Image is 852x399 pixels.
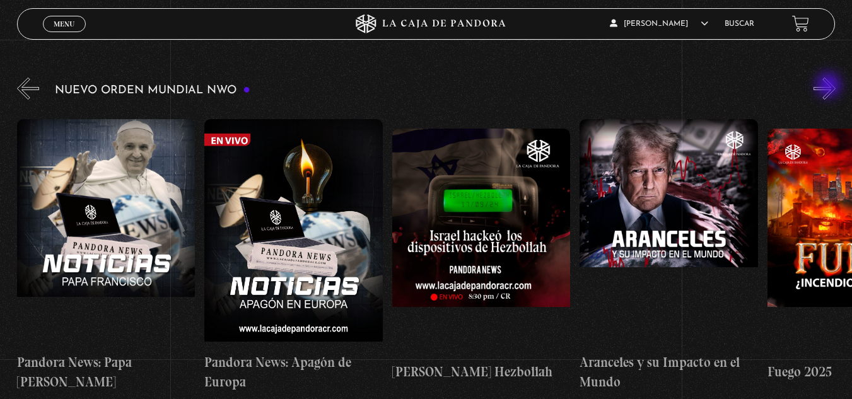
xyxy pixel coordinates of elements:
[17,352,195,392] h4: Pandora News: Papa [PERSON_NAME]
[725,20,754,28] a: Buscar
[580,352,758,392] h4: Aranceles y su Impacto en el Mundo
[792,15,809,32] a: View your shopping cart
[17,78,39,100] button: Previous
[55,84,250,96] h3: Nuevo Orden Mundial NWO
[49,30,79,39] span: Cerrar
[814,78,836,100] button: Next
[610,20,708,28] span: [PERSON_NAME]
[392,362,571,382] h4: [PERSON_NAME] Hezbollah
[204,352,383,392] h4: Pandora News: Apagón de Europa
[54,20,74,28] span: Menu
